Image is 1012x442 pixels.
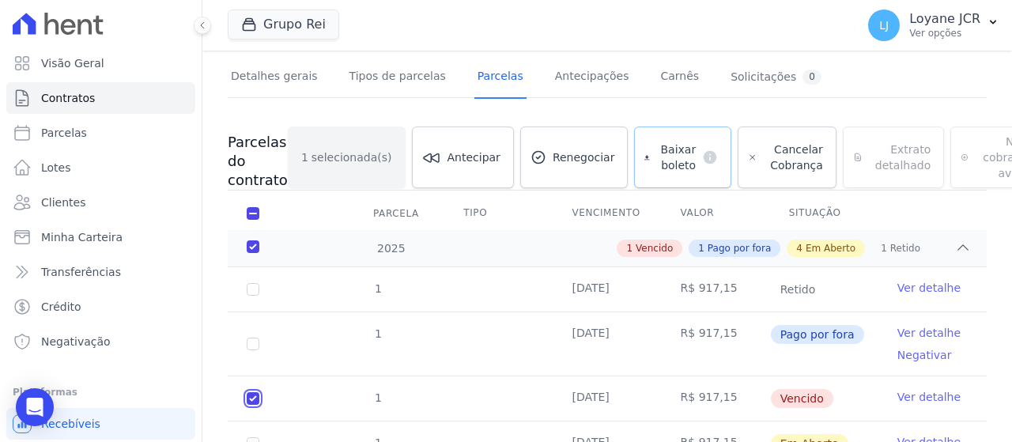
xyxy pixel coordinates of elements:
span: 1 [373,391,382,404]
span: Retido [890,241,920,255]
th: Tipo [444,197,553,230]
button: LJ Loyane JCR Ver opções [855,3,1012,47]
span: Em Aberto [806,241,855,255]
span: Recebíveis [41,416,100,432]
input: default [247,392,259,405]
a: Transferências [6,256,195,288]
h3: Parcelas do contrato [228,133,288,190]
span: LJ [879,20,889,31]
span: Cancelar Cobrança [764,142,823,173]
td: [DATE] [553,312,661,376]
span: Vencido [771,389,833,408]
p: Ver opções [909,27,980,40]
td: R$ 917,15 [662,376,770,421]
a: Antecipar [412,127,514,188]
span: Visão Geral [41,55,104,71]
span: Vencido [636,241,673,255]
a: Carnês [657,57,702,99]
a: Ver detalhe [897,389,961,405]
span: 1 [301,149,308,165]
a: Antecipações [552,57,632,99]
span: selecionada(s) [312,149,392,165]
a: Negativar [897,349,952,361]
a: Negativação [6,326,195,357]
span: Crédito [41,299,81,315]
span: 1 [881,241,887,255]
span: Clientes [41,195,85,210]
div: Parcela [354,198,438,229]
th: Valor [662,197,770,230]
th: Situação [770,197,878,230]
a: Contratos [6,82,195,114]
span: 1 [373,282,382,295]
a: Minha Carteira [6,221,195,253]
input: Só é possível selecionar pagamentos em aberto [247,338,259,350]
a: Detalhes gerais [228,57,321,99]
a: Tipos de parcelas [346,57,449,99]
a: Cancelar Cobrança [738,127,836,188]
div: Solicitações [731,70,821,85]
td: [DATE] [553,267,661,312]
span: 1 [373,327,382,340]
a: Ver detalhe [897,280,961,296]
div: Open Intercom Messenger [16,388,54,426]
a: Lotes [6,152,195,183]
span: Lotes [41,160,71,176]
span: Parcelas [41,125,87,141]
a: Parcelas [6,117,195,149]
a: Renegociar [520,127,629,188]
a: Visão Geral [6,47,195,79]
td: R$ 917,15 [662,267,770,312]
a: Solicitações0 [727,57,825,99]
input: Só é possível selecionar pagamentos em aberto [247,283,259,296]
a: Parcelas [474,57,527,99]
a: Recebíveis [6,408,195,440]
span: Contratos [41,90,95,106]
span: Baixar boleto [656,142,696,173]
div: Plataformas [13,383,189,402]
th: Vencimento [553,197,661,230]
p: Loyane JCR [909,11,980,27]
span: Antecipar [447,149,500,165]
span: Pago por fora [708,241,771,255]
span: Retido [771,280,825,299]
a: Ver detalhe [897,325,961,341]
td: [DATE] [553,376,661,421]
a: Baixar boleto [634,127,731,188]
a: Crédito [6,291,195,323]
span: 1 [698,241,704,255]
td: R$ 917,15 [662,312,770,376]
span: Minha Carteira [41,229,123,245]
span: Transferências [41,264,121,280]
div: 0 [802,70,821,85]
span: Renegociar [553,149,615,165]
span: 1 [626,241,632,255]
button: Grupo Rei [228,9,339,40]
a: Clientes [6,187,195,218]
span: Negativação [41,334,111,349]
span: 4 [796,241,802,255]
span: Pago por fora [771,325,864,344]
